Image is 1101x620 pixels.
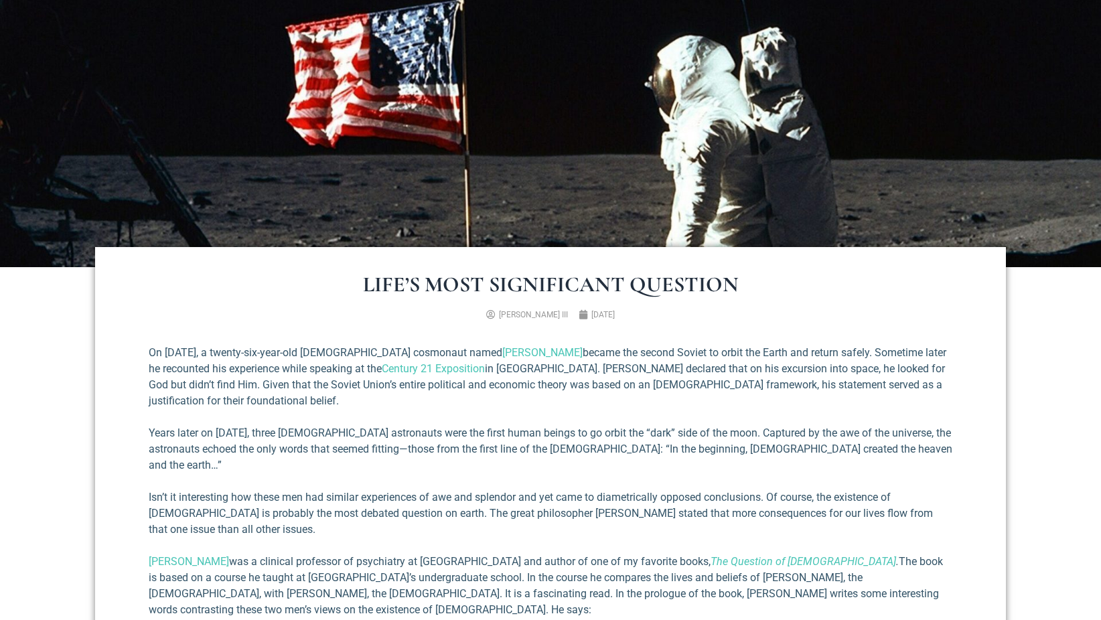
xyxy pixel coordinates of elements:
h1: Life’s Most Significant Question [149,274,952,295]
time: [DATE] [591,310,615,319]
p: Isn’t it interesting how these men had similar experiences of awe and splendor and yet came to di... [149,489,952,538]
em: . [711,555,899,568]
a: Century 21 Exposition [382,362,485,375]
span: [PERSON_NAME] III [499,310,568,319]
p: On [DATE], a twenty-six-year-old [DEMOGRAPHIC_DATA] cosmonaut named became the second Soviet to o... [149,345,952,409]
p: was a clinical professor of psychiatry at [GEOGRAPHIC_DATA] and author of one of my favorite book... [149,554,952,618]
p: Years later on [DATE], three [DEMOGRAPHIC_DATA] astronauts were the first human beings to go orbi... [149,425,952,473]
a: [PERSON_NAME] [502,346,583,359]
a: The Question of [DEMOGRAPHIC_DATA] [711,555,896,568]
a: [DATE] [579,309,615,321]
a: [PERSON_NAME] [149,555,229,568]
